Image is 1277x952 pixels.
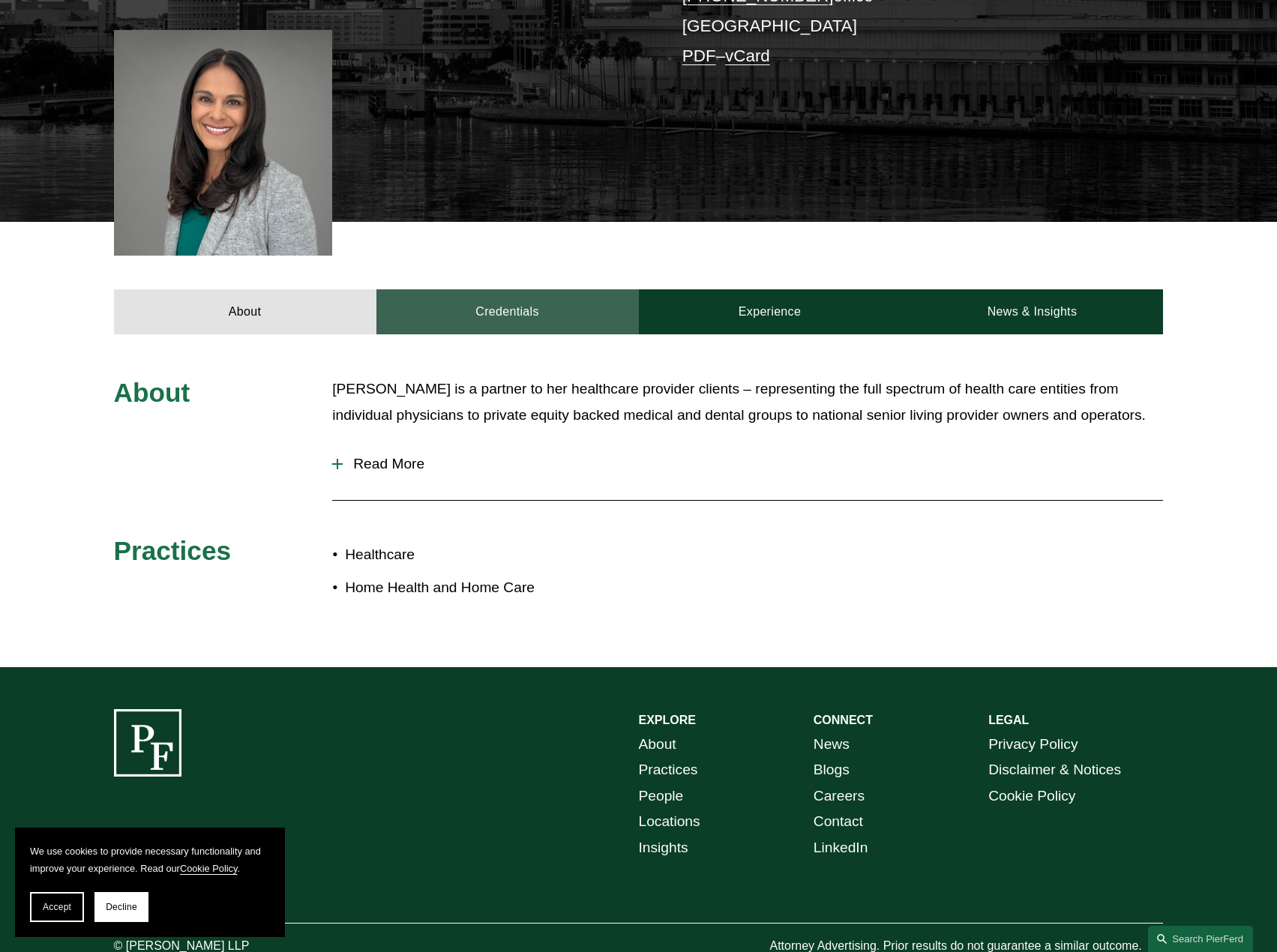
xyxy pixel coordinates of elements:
[106,902,137,912] span: Decline
[180,863,238,874] a: Cookie Policy
[639,714,696,726] strong: EXPLORE
[345,542,638,568] p: Healthcare
[639,809,700,835] a: Locations
[814,835,868,861] a: LinkedIn
[332,376,1163,428] p: [PERSON_NAME] is a partner to her healthcare provider clients – representing the full spectrum of...
[639,783,684,810] a: People
[988,714,1029,726] strong: LEGAL
[814,757,850,783] a: Blogs
[1148,926,1253,952] a: Search this site
[988,732,1078,758] a: Privacy Policy
[30,843,270,877] p: We use cookies to provide necessary functionality and improve your experience. Read our .
[345,575,638,601] p: Home Health and Home Care
[682,46,716,65] a: PDF
[94,892,148,922] button: Decline
[988,757,1121,783] a: Disclaimer & Notices
[814,714,873,726] strong: CONNECT
[725,46,770,65] a: vCard
[988,783,1075,810] a: Cookie Policy
[814,783,865,810] a: Careers
[114,289,376,334] a: About
[332,445,1163,483] button: Read More
[639,289,901,334] a: Experience
[43,902,71,912] span: Accept
[114,536,232,565] span: Practices
[15,828,285,937] section: Cookie banner
[114,378,190,407] span: About
[814,809,863,835] a: Contact
[639,732,676,758] a: About
[376,289,639,334] a: Credentials
[901,289,1163,334] a: News & Insights
[639,835,688,861] a: Insights
[639,757,698,783] a: Practices
[814,732,850,758] a: News
[343,456,1163,472] span: Read More
[30,892,84,922] button: Accept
